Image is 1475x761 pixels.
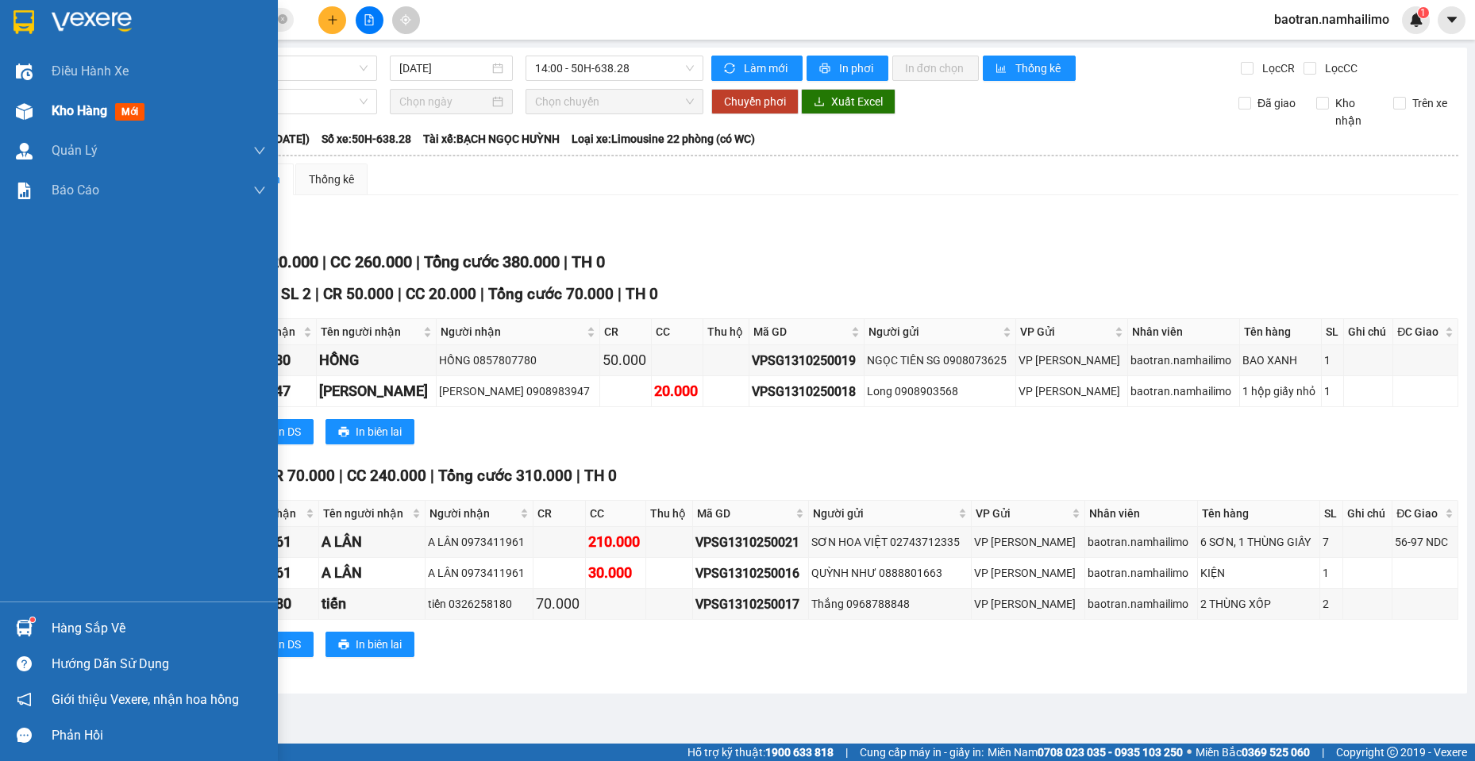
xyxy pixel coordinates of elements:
span: VP Gửi [976,505,1069,522]
td: VPSG1310250016 [693,558,809,589]
span: close-circle [278,13,287,28]
div: tiến 0326258180 [428,595,530,613]
span: down [253,144,266,157]
span: CC 240.000 [347,467,426,485]
div: 30.000 [588,562,643,584]
th: CR [533,501,586,527]
span: Tên người nhận [321,323,420,340]
img: warehouse-icon [16,620,33,636]
th: SL [1320,501,1343,527]
span: VP Gửi [1020,323,1111,340]
span: Hỗ trợ kỹ thuật: [687,744,834,761]
div: VP [PERSON_NAME] [1019,382,1125,400]
span: Tài xế: BẠCH NGỌC HUỲNH [423,130,560,148]
span: Người nhận [441,323,583,340]
div: 6 SƠN, 1 THÙNG GIẤY [1200,533,1317,551]
sup: 1 [30,617,35,622]
div: baotran.namhailimo [1130,382,1236,400]
th: Tên hàng [1198,501,1320,527]
span: 1 [1420,7,1426,18]
input: 13/10/2025 [399,60,489,77]
span: caret-down [1445,13,1459,27]
span: Giới thiệu Vexere, nhận hoa hồng [52,690,239,709]
span: | [576,467,580,485]
span: | [339,467,343,485]
img: icon-new-feature [1409,13,1423,27]
td: HỒNG [317,345,437,376]
span: | [845,744,848,761]
div: 1 [1324,352,1341,369]
sup: 1 [1418,7,1429,18]
div: VPSG1310250017 [695,594,806,614]
th: Thu hộ [703,319,750,345]
div: Long 0908903568 [867,382,1013,400]
button: syncLàm mới [711,56,803,81]
div: 56-97 NDC [1395,533,1455,551]
button: file-add [356,6,383,34]
td: VPSG1310250021 [693,527,809,558]
span: plus [327,14,338,25]
li: VP VP Mũi Né [110,86,211,103]
span: Miền Nam [988,744,1183,761]
span: Xuất Excel [831,93,883,110]
div: VP [PERSON_NAME] [974,564,1082,582]
span: Tổng cước 380.000 [424,252,560,271]
span: TH 0 [584,467,617,485]
div: KIỆN [1200,564,1317,582]
img: warehouse-icon [16,143,33,160]
span: | [618,285,622,303]
img: warehouse-icon [16,63,33,80]
span: | [1322,744,1324,761]
button: printerIn DS [245,632,314,657]
span: Tổng cước 310.000 [438,467,572,485]
div: BAO XANH [1242,352,1319,369]
div: VP [PERSON_NAME] [1019,352,1125,369]
button: In đơn chọn [892,56,979,81]
div: VPSG1310250019 [752,351,861,371]
span: ĐC Giao [1396,505,1442,522]
div: QUỲNH NHƯ 0888801663 [811,564,969,582]
span: copyright [1387,747,1398,758]
span: file-add [364,14,375,25]
div: VPSG1310250018 [752,382,861,402]
span: Tên người nhận [323,505,409,522]
span: In DS [275,636,301,653]
div: 2 THÙNG XỐP [1200,595,1317,613]
div: A LÂN [322,562,422,584]
td: NGỌC TINA [317,376,437,407]
td: VPSG1310250018 [749,376,864,407]
button: bar-chartThống kê [983,56,1076,81]
div: Hàng sắp về [52,617,266,640]
span: Thống kê [1015,60,1063,77]
th: CC [586,501,646,527]
strong: 0369 525 060 [1242,746,1310,759]
th: Thu hộ [646,501,693,527]
span: | [564,252,568,271]
span: down [253,184,266,197]
div: HỒNG 0857807780 [439,352,597,369]
span: Người gửi [813,505,955,522]
span: printer [819,63,833,75]
span: Người nhận [429,505,517,522]
div: baotran.namhailimo [1088,595,1195,613]
th: Nhân viên [1085,501,1198,527]
button: printerIn biên lai [325,419,414,444]
span: Người gửi [868,323,999,340]
span: In biên lai [356,636,402,653]
div: 210.000 [588,531,643,553]
th: SL [1322,319,1344,345]
span: | [430,467,434,485]
div: VPSG1310250021 [695,532,806,552]
img: warehouse-icon [16,103,33,120]
button: printerIn DS [245,419,314,444]
div: Thống kê [309,171,354,188]
span: TH 0 [572,252,605,271]
div: 70.000 [536,593,583,615]
td: VPSG1310250017 [693,589,809,620]
span: aim [400,14,411,25]
div: 1 hộp giấy nhỏ [1242,382,1319,400]
span: 14:00 - 50H-638.28 [535,56,694,80]
span: Báo cáo [52,180,99,200]
div: tiến [322,593,422,615]
th: Tên hàng [1240,319,1323,345]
